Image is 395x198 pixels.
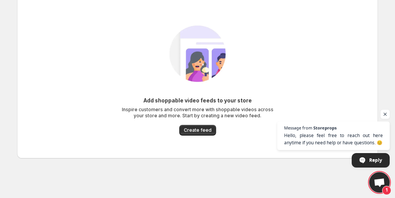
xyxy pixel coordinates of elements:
span: Create feed [184,127,212,133]
span: Reply [369,153,382,167]
span: Hello, please feel free to reach out here anytime if you need help or have questions. 😊 [284,132,383,146]
p: Inspire customers and convert more with shoppable videos across your store and more. Start by cre... [122,107,273,119]
button: Create feed [179,125,216,136]
a: Open chat [369,172,390,193]
h6: Add shoppable video feeds to your store [144,97,252,104]
span: 1 [382,186,391,195]
span: Message from [284,126,312,130]
span: Storeprops [313,126,337,130]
